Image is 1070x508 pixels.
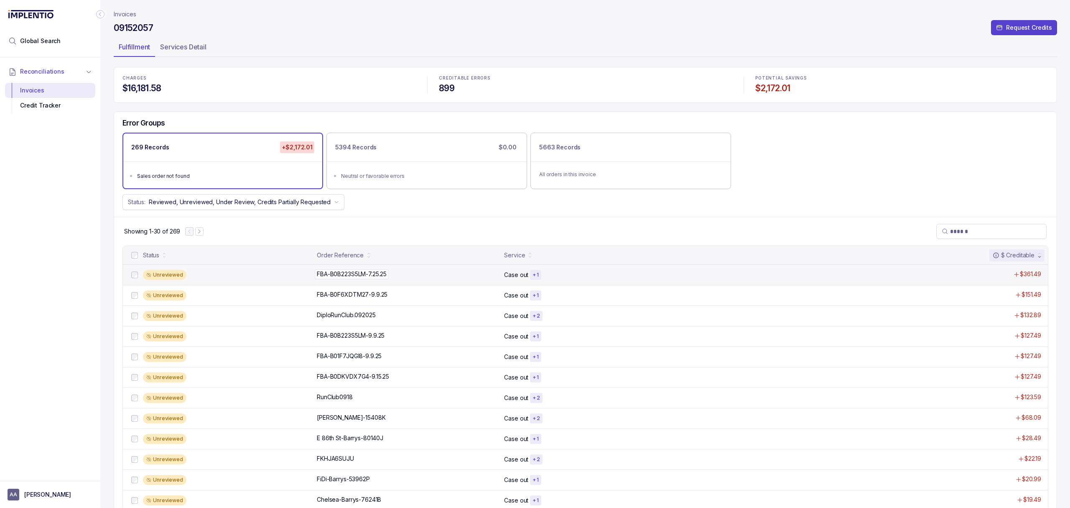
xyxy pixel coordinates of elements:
div: Status [143,251,159,259]
p: + 1 [532,354,539,360]
div: Unreviewed [143,413,186,423]
input: checkbox-checkbox [131,313,138,319]
h4: 09152057 [114,22,153,34]
p: POTENTIAL SAVINGS [755,76,1048,81]
button: User initials[PERSON_NAME] [8,489,93,500]
div: Unreviewed [143,434,186,444]
p: $361.49 [1020,270,1041,278]
p: $28.49 [1022,434,1041,442]
p: 5394 Records [335,143,377,151]
p: Case out [504,312,528,320]
p: FiDi-Barrys-53962P [317,475,369,483]
div: Unreviewed [143,393,186,403]
button: Reconciliations [5,62,95,81]
p: Request Credits [1006,23,1052,32]
button: Request Credits [991,20,1057,35]
p: + 1 [532,374,539,381]
p: Case out [504,373,528,382]
p: Case out [504,271,528,279]
input: checkbox-checkbox [131,272,138,278]
p: Case out [504,332,528,341]
input: checkbox-checkbox [131,333,138,340]
ul: Tab Group [114,40,1057,57]
p: $68.09 [1022,413,1041,422]
p: [PERSON_NAME] [24,490,71,499]
div: Sales order not found [137,172,313,180]
p: Case out [504,353,528,361]
p: 269 Records [131,143,169,151]
p: $20.99 [1022,475,1041,483]
h4: $2,172.01 [755,82,1048,94]
p: Chelsea-Barrys-76241B [317,495,381,504]
p: All orders in this invoice [539,170,722,179]
div: Unreviewed [143,475,186,485]
div: Remaining page entries [124,227,180,236]
p: $132.89 [1020,311,1041,319]
li: Tab Fulfillment [114,40,155,57]
p: + 2 [532,395,540,401]
p: + 2 [532,456,540,463]
p: $22.19 [1024,454,1041,463]
p: Showing 1-30 of 269 [124,227,180,236]
p: $127.49 [1021,352,1041,360]
div: Unreviewed [143,290,186,300]
div: Unreviewed [143,331,186,341]
p: Case out [504,476,528,484]
div: Unreviewed [143,495,186,505]
div: Reconciliations [5,81,95,115]
div: Service [504,251,525,259]
p: + 1 [532,333,539,340]
p: RunClub0918 [317,393,352,401]
p: + 2 [532,415,540,422]
input: checkbox-checkbox [131,497,138,504]
h5: Error Groups [122,118,165,128]
p: + 1 [532,272,539,278]
span: User initials [8,489,19,500]
div: Unreviewed [143,352,186,362]
div: Credit Tracker [12,98,89,113]
p: Case out [504,496,528,505]
p: FBA-B0DKVDX7G4-9.15.25 [317,372,389,381]
button: Status:Reviewed, Unreviewed, Under Review, Credits Partially Requested [122,194,344,210]
div: Unreviewed [143,454,186,464]
p: $151.49 [1022,290,1041,299]
p: FBA-B01F7JQGI8-9.9.25 [317,352,382,360]
input: checkbox-checkbox [131,436,138,442]
p: $19.49 [1023,495,1041,504]
p: + 1 [532,497,539,504]
p: Case out [504,291,528,300]
div: Unreviewed [143,372,186,382]
p: + 1 [532,436,539,442]
p: FKHJA6SUJU [317,454,354,463]
p: Status: [128,198,145,206]
p: $0.00 [497,141,518,153]
div: Invoices [12,83,89,98]
input: checkbox-checkbox [131,456,138,463]
button: Next Page [195,227,204,236]
p: $123.59 [1021,393,1041,401]
input: checkbox-checkbox [131,292,138,299]
p: $127.49 [1021,372,1041,381]
p: +$2,172.01 [280,141,314,153]
div: Neutral or favorable errors [341,172,517,180]
p: Reviewed, Unreviewed, Under Review, Credits Partially Requested [149,198,331,206]
li: Tab Services Detail [155,40,211,57]
input: checkbox-checkbox [131,252,138,259]
p: Case out [504,394,528,402]
p: Case out [504,435,528,443]
p: Case out [504,414,528,423]
p: FBA-B0B223S5LM-7.25.25 [315,269,389,279]
div: Order Reference [317,251,364,259]
p: + 2 [532,313,540,319]
p: 5663 Records [539,143,581,151]
p: CREDITABLE ERRORS [439,76,732,81]
p: Invoices [114,10,136,18]
input: checkbox-checkbox [131,374,138,381]
p: [PERSON_NAME]-15408K [317,413,385,422]
p: + 1 [532,292,539,299]
input: checkbox-checkbox [131,395,138,401]
input: checkbox-checkbox [131,354,138,360]
input: checkbox-checkbox [131,477,138,483]
p: CHARGES [122,76,415,81]
div: Unreviewed [143,270,186,280]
